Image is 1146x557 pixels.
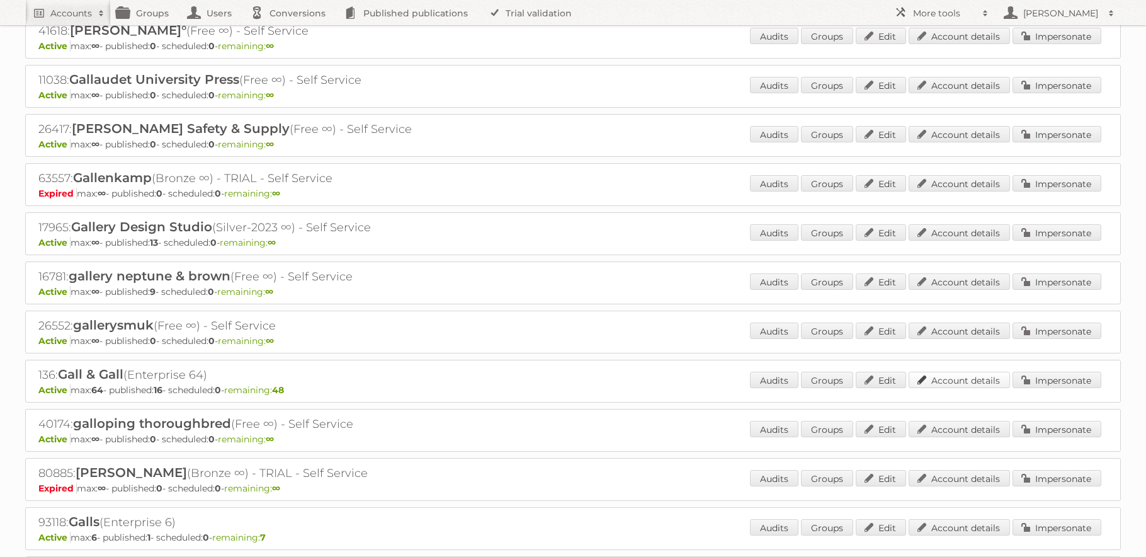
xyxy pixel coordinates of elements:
[38,514,479,531] h2: 93118: (Enterprise 6)
[750,224,798,241] a: Audits
[856,175,906,192] a: Edit
[801,372,853,388] a: Groups
[208,286,214,297] strong: 0
[750,519,798,536] a: Audits
[750,421,798,437] a: Audits
[91,335,99,347] strong: ∞
[801,224,853,241] a: Groups
[1013,372,1101,388] a: Impersonate
[750,470,798,486] a: Audits
[154,384,162,396] strong: 16
[909,470,1010,486] a: Account details
[856,224,906,241] a: Edit
[217,286,273,297] span: remaining:
[1020,7,1102,20] h2: [PERSON_NAME]
[208,40,215,52] strong: 0
[38,139,71,150] span: Active
[38,532,1108,543] p: max: - published: - scheduled: -
[156,483,162,494] strong: 0
[1013,273,1101,290] a: Impersonate
[69,514,99,529] span: Galls
[909,519,1010,536] a: Account details
[1013,28,1101,44] a: Impersonate
[218,40,274,52] span: remaining:
[150,139,156,150] strong: 0
[210,237,217,248] strong: 0
[218,335,274,347] span: remaining:
[91,237,99,248] strong: ∞
[268,237,276,248] strong: ∞
[91,40,99,52] strong: ∞
[38,188,77,199] span: Expired
[801,519,853,536] a: Groups
[909,224,1010,241] a: Account details
[856,126,906,142] a: Edit
[801,470,853,486] a: Groups
[1013,77,1101,93] a: Impersonate
[909,175,1010,192] a: Account details
[98,188,106,199] strong: ∞
[856,372,906,388] a: Edit
[1013,126,1101,142] a: Impersonate
[750,323,798,339] a: Audits
[208,139,215,150] strong: 0
[1013,519,1101,536] a: Impersonate
[272,483,280,494] strong: ∞
[38,170,479,187] h2: 63557: (Bronze ∞) - TRIAL - Self Service
[38,40,71,52] span: Active
[272,188,280,199] strong: ∞
[38,219,479,236] h2: 17965: (Silver-2023 ∞) - Self Service
[856,323,906,339] a: Edit
[224,483,280,494] span: remaining:
[38,483,1108,494] p: max: - published: - scheduled: -
[73,170,152,185] span: Gallenkamp
[147,532,150,543] strong: 1
[38,434,1108,445] p: max: - published: - scheduled: -
[91,384,103,396] strong: 64
[218,89,274,101] span: remaining:
[909,126,1010,142] a: Account details
[38,237,71,248] span: Active
[69,72,239,87] span: Gallaudet University Press
[856,77,906,93] a: Edit
[208,89,215,101] strong: 0
[38,434,71,445] span: Active
[38,384,71,396] span: Active
[750,273,798,290] a: Audits
[1013,421,1101,437] a: Impersonate
[215,483,221,494] strong: 0
[1013,470,1101,486] a: Impersonate
[801,77,853,93] a: Groups
[91,532,97,543] strong: 6
[91,89,99,101] strong: ∞
[38,483,77,494] span: Expired
[913,7,976,20] h2: More tools
[38,72,479,88] h2: 11038: (Free ∞) - Self Service
[266,434,274,445] strong: ∞
[208,335,215,347] strong: 0
[70,23,186,38] span: [PERSON_NAME]°
[266,335,274,347] strong: ∞
[91,434,99,445] strong: ∞
[38,286,1108,297] p: max: - published: - scheduled: -
[91,139,99,150] strong: ∞
[801,323,853,339] a: Groups
[73,416,231,431] span: galloping thoroughbred
[215,188,221,199] strong: 0
[38,89,71,101] span: Active
[750,126,798,142] a: Audits
[38,416,479,432] h2: 40174: (Free ∞) - Self Service
[856,421,906,437] a: Edit
[38,532,71,543] span: Active
[801,28,853,44] a: Groups
[38,40,1108,52] p: max: - published: - scheduled: -
[38,384,1108,396] p: max: - published: - scheduled: -
[150,335,156,347] strong: 0
[72,121,290,136] span: [PERSON_NAME] Safety & Supply
[260,532,266,543] strong: 7
[156,188,162,199] strong: 0
[38,237,1108,248] p: max: - published: - scheduled: -
[150,40,156,52] strong: 0
[750,28,798,44] a: Audits
[1013,175,1101,192] a: Impersonate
